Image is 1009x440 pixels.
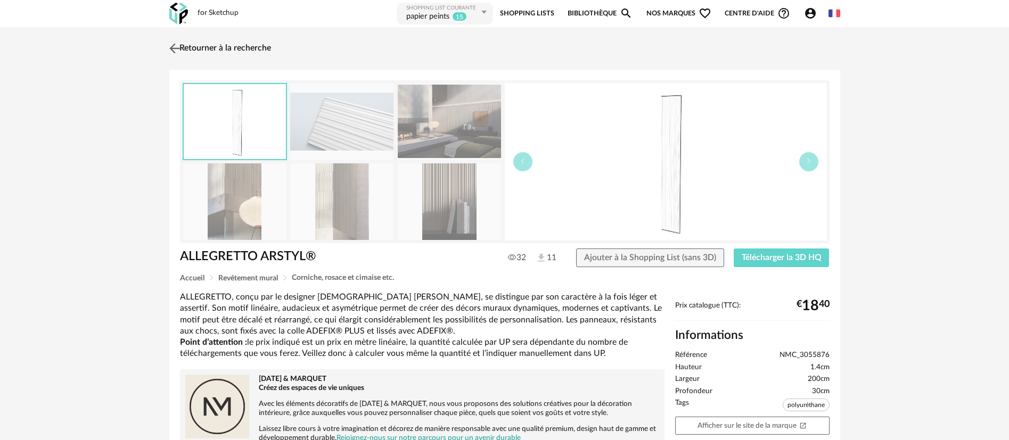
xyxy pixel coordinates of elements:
[783,399,830,411] span: polyuréthane
[292,274,394,281] span: Corniche, rosace et cimaise etc.
[808,375,830,384] span: 200cm
[675,301,830,321] div: Prix catalogue (TTC):
[797,302,830,310] div: € 40
[799,421,807,429] span: Open In New icon
[500,2,554,26] a: Shopping Lists
[167,37,271,60] a: Retourner à la recherche
[804,7,822,20] span: Account Circle icon
[406,5,479,12] div: Shopping List courante
[675,351,707,360] span: Référence
[398,84,501,160] img: NMC_02_005179.jpg
[576,248,724,268] button: Ajouter à la Shopping List (sans 3D)
[198,9,239,18] div: for Sketchup
[675,375,700,384] span: Largeur
[777,7,790,20] span: Help Circle Outline icon
[167,40,182,56] img: svg+xml;base64,PHN2ZyB3aWR0aD0iMjQiIGhlaWdodD0iMjQiIHZpZXdCb3g9IjAgMCAyNCAyNCIgZmlsbD0ibm9uZSIgeG...
[568,2,633,26] a: BibliothèqueMagnify icon
[218,275,278,282] span: Revêtement mural
[183,163,286,239] img: NMC_02_005180.jpg
[398,163,501,239] img: NMC_02_005182.jpg
[180,292,665,360] div: ALLEGRETTO, conçu par le designer [DEMOGRAPHIC_DATA] [PERSON_NAME], se distingue par son caractèr...
[180,274,830,282] div: Breadcrumb
[812,387,830,396] span: 30cm
[675,399,689,414] span: Tags
[584,253,716,262] span: Ajouter à la Shopping List (sans 3D)
[259,384,364,392] b: Créez des espaces de vie uniques
[675,328,830,343] h2: Informations
[180,275,204,282] span: Accueil
[646,2,711,26] span: Nos marques
[185,400,659,418] p: Avec les éléments décoratifs de [DATE] & MARQUET, nous vous proposons des solutions créatives pou...
[699,7,711,20] span: Heart Outline icon
[185,375,249,438] img: brand logo
[259,375,326,383] b: [DATE] & MARQUET
[742,253,822,262] span: Télécharger la 3D HQ
[734,248,830,268] button: Télécharger la 3D HQ
[675,417,830,435] a: Afficher sur le site de la marqueOpen In New icon
[675,363,702,372] span: Hauteur
[675,387,712,396] span: Profondeur
[184,84,286,159] img: thumbnail.png
[180,248,445,265] h1: ALLEGRETTO ARSTYL®
[536,252,547,263] img: Téléchargements
[180,338,247,346] b: Point d’attention :
[780,351,830,360] span: NMC_3055876
[452,12,467,21] sup: 15
[828,7,840,19] img: fr
[802,302,819,310] span: 18
[180,337,665,360] p: le prix indiqué est un prix en mètre linéaire, la quantité calculée par UP sera dépendante du nom...
[406,12,449,22] div: papier peints
[290,163,393,239] img: NMC_02_005181.jpg
[290,84,393,160] img: NMC_02_arstyl_allegretto_wall-panels_a_cbs.jpg
[620,7,633,20] span: Magnify icon
[536,252,556,264] span: 11
[508,252,526,263] span: 32
[804,7,817,20] span: Account Circle icon
[725,7,790,20] span: Centre d'aideHelp Circle Outline icon
[169,3,188,24] img: OXP
[505,83,827,240] img: thumbnail.png
[810,363,830,372] span: 1.4cm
